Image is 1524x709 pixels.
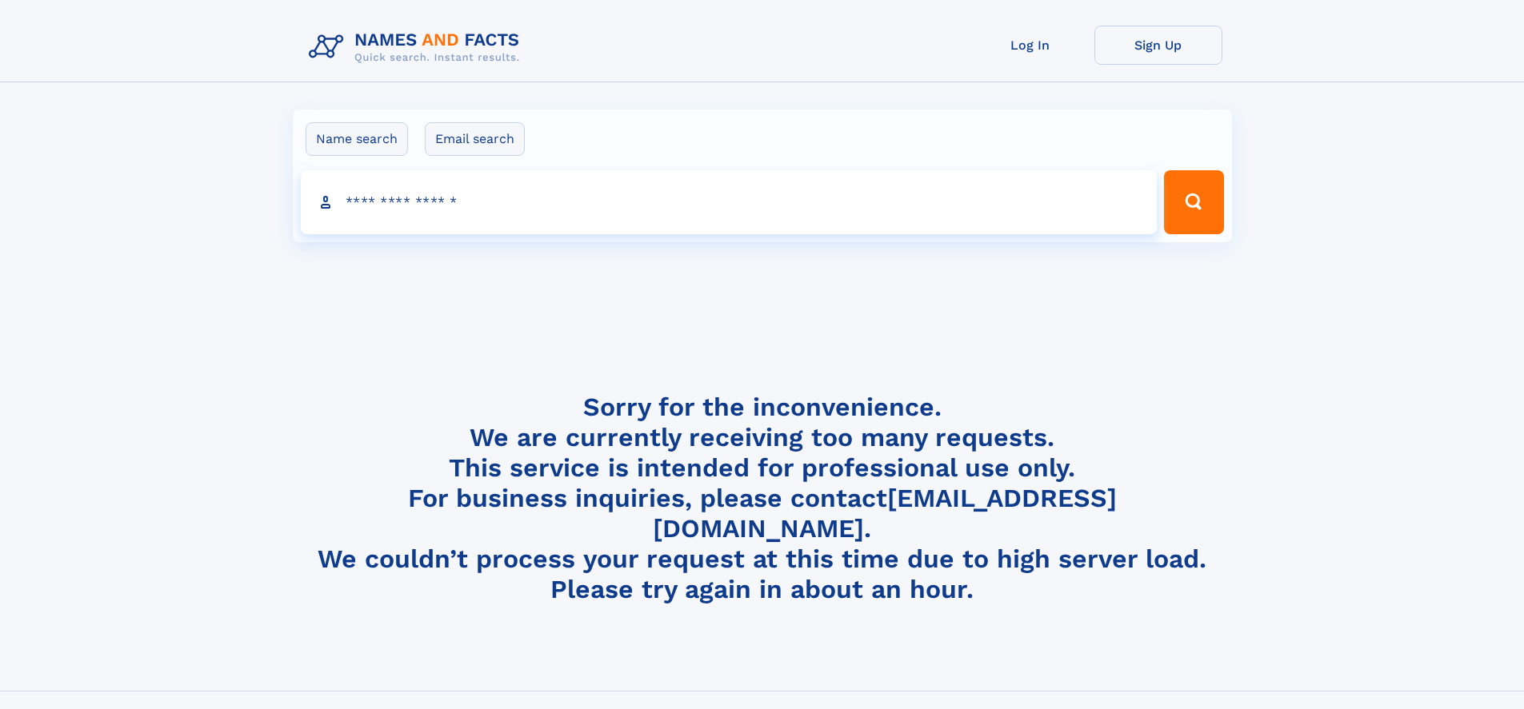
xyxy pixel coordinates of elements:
[306,122,408,156] label: Name search
[1094,26,1222,65] a: Sign Up
[302,26,533,69] img: Logo Names and Facts
[653,483,1117,544] a: [EMAIL_ADDRESS][DOMAIN_NAME]
[1164,170,1223,234] button: Search Button
[425,122,525,156] label: Email search
[301,170,1158,234] input: search input
[302,392,1222,605] h4: Sorry for the inconvenience. We are currently receiving too many requests. This service is intend...
[966,26,1094,65] a: Log In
